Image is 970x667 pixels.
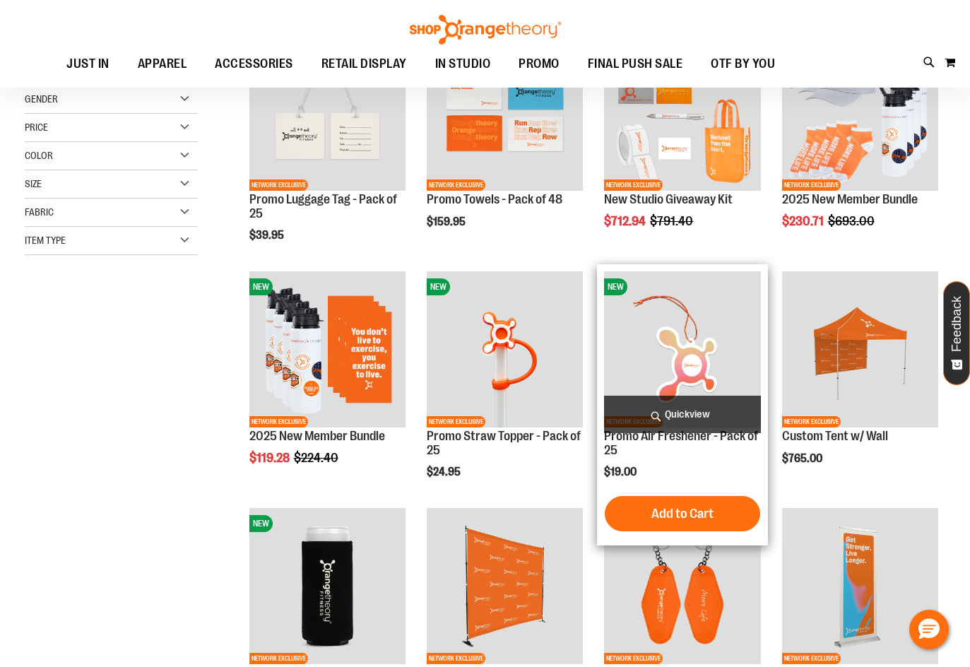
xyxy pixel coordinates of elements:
a: Promo Air Freshener - Pack of 25 [604,429,758,457]
span: $693.00 [828,214,877,228]
span: JUST IN [66,48,110,80]
span: NEW [249,278,273,295]
a: Promo Straw Topper - Pack of 25 [427,429,581,457]
a: 2025 New Member BundleNEWNETWORK EXCLUSIVE [249,271,406,430]
a: Promo Slim Coolie - Pack of 25NEWNETWORK EXCLUSIVE [249,508,406,666]
span: $224.40 [294,451,341,465]
a: New Studio Giveaway KitNETWORK EXCLUSIVE [604,34,760,192]
img: OTF Custom Retractable Banner Orange [782,508,938,664]
img: Shop Orangetheory [408,15,563,45]
a: Custom Tent w/ Wall [782,429,888,443]
img: Promo 3D Keychain - Pack of 25 [604,508,760,664]
span: Size [25,178,42,189]
a: Quickview [604,396,760,433]
a: IN STUDIO [421,48,505,81]
a: Promo 3D Keychain - Pack of 25NEWNETWORK EXCLUSIVE [604,508,760,666]
a: 2025 New Member Bundle [249,429,385,443]
span: $39.95 [249,229,286,242]
span: $24.95 [427,466,463,478]
img: Promo Towels - Pack of 48 [427,34,583,190]
img: Promo Straw Topper - Pack of 25 [427,271,583,427]
a: OTF Custom Retractable Banner OrangeNETWORK EXCLUSIVE [782,508,938,666]
div: product [775,27,945,264]
span: Feedback [950,296,964,352]
a: PROMO [504,48,574,80]
span: NETWORK EXCLUSIVE [604,653,663,664]
img: OTF 8ft Step and Repeat [427,508,583,664]
img: Promo Slim Coolie - Pack of 25 [249,508,406,664]
a: Promo Towels - Pack of 48NEWNETWORK EXCLUSIVE [427,34,583,192]
img: Promo Air Freshener - Pack of 25 [604,271,760,427]
div: product [420,264,590,515]
a: Promo Luggage Tag - Pack of 25NEWNETWORK EXCLUSIVE [249,34,406,192]
a: Promo Towels - Pack of 48 [427,192,562,206]
a: FINAL PUSH SALE [574,48,697,81]
img: OTF Custom Tent w/single sided wall Orange [782,271,938,427]
span: $159.95 [427,216,468,228]
div: product [420,27,590,264]
a: 2025 New Member Bundle [782,192,918,206]
span: FINAL PUSH SALE [588,48,683,80]
span: $230.71 [782,214,826,228]
a: OTF BY YOU [697,48,789,81]
a: OTF 8ft Step and RepeatNETWORK EXCLUSIVE [427,508,583,666]
span: NETWORK EXCLUSIVE [249,416,308,427]
div: product [597,264,767,546]
img: 2025 New Member Bundle [782,34,938,190]
span: NETWORK EXCLUSIVE [249,653,308,664]
span: Gender [25,93,58,105]
span: PROMO [519,48,560,80]
div: product [597,27,767,264]
a: Promo Air Freshener - Pack of 25NEWNETWORK EXCLUSIVE [604,271,760,430]
a: Promo Luggage Tag - Pack of 25 [249,192,397,220]
a: APPAREL [124,48,201,81]
a: RETAIL DISPLAY [307,48,421,81]
img: New Studio Giveaway Kit [604,34,760,190]
span: NETWORK EXCLUSIVE [427,179,485,191]
a: New Studio Giveaway Kit [604,192,733,206]
span: $712.94 [604,214,648,228]
span: NETWORK EXCLUSIVE [604,179,663,191]
span: NETWORK EXCLUSIVE [782,653,841,664]
a: 2025 New Member BundleNEWNETWORK EXCLUSIVE [782,34,938,192]
span: NETWORK EXCLUSIVE [782,416,841,427]
span: NETWORK EXCLUSIVE [427,653,485,664]
div: product [775,264,945,501]
span: APPAREL [138,48,187,80]
a: JUST IN [52,48,124,81]
span: NETWORK EXCLUSIVE [249,179,308,191]
span: Add to Cart [651,506,714,521]
span: $119.28 [249,451,292,465]
div: product [242,27,413,278]
a: OTF Custom Tent w/single sided wall OrangeNETWORK EXCLUSIVE [782,271,938,430]
span: $791.40 [650,214,695,228]
button: Feedback - Show survey [943,281,970,385]
span: IN STUDIO [435,48,491,80]
button: Add to Cart [605,496,760,531]
span: $765.00 [782,452,824,465]
img: 2025 New Member Bundle [249,271,406,427]
span: Price [25,122,48,133]
span: ACCESSORIES [215,48,293,80]
span: OTF BY YOU [711,48,775,80]
a: Promo Straw Topper - Pack of 25NEWNETWORK EXCLUSIVE [427,271,583,430]
span: Color [25,150,53,161]
span: Item Type [25,235,66,246]
span: $19.00 [604,466,639,478]
button: Hello, have a question? Let’s chat. [909,610,949,649]
span: NETWORK EXCLUSIVE [427,416,485,427]
span: RETAIL DISPLAY [321,48,407,80]
span: NEW [427,278,450,295]
span: NEW [249,515,273,532]
div: product [242,264,413,501]
span: Fabric [25,206,54,218]
a: ACCESSORIES [201,48,307,81]
span: NETWORK EXCLUSIVE [782,179,841,191]
span: NEW [604,278,627,295]
img: Promo Luggage Tag - Pack of 25 [249,34,406,190]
